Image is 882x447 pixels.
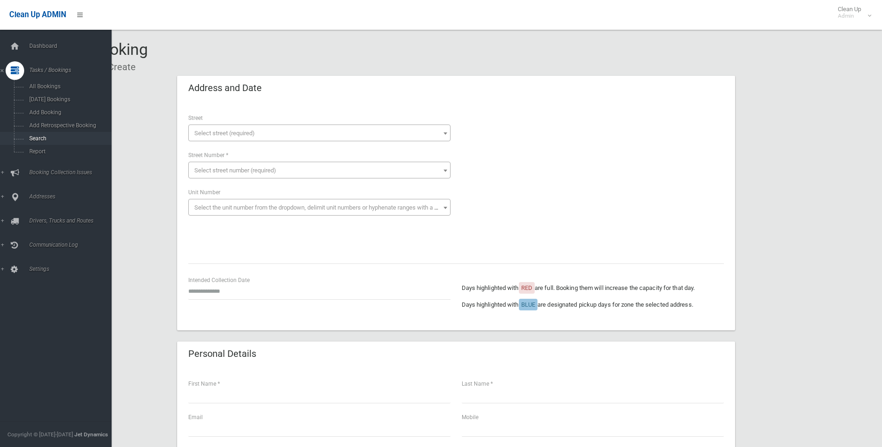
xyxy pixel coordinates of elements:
span: RED [521,284,532,291]
span: [DATE] Bookings [27,96,111,103]
span: Addresses [27,193,119,200]
span: Copyright © [DATE]-[DATE] [7,431,73,438]
span: Select street number (required) [194,167,276,174]
p: Days highlighted with are designated pickup days for zone the selected address. [462,299,724,310]
span: Report [27,148,111,155]
p: Days highlighted with are full. Booking them will increase the capacity for that day. [462,283,724,294]
span: Add Booking [27,109,111,116]
span: Tasks / Bookings [27,67,119,73]
span: Select the unit number from the dropdown, delimit unit numbers or hyphenate ranges with a comma [194,204,454,211]
span: All Bookings [27,83,111,90]
header: Address and Date [177,79,273,97]
span: Settings [27,266,119,272]
header: Personal Details [177,345,267,363]
span: BLUE [521,301,535,308]
small: Admin [838,13,861,20]
span: Booking Collection Issues [27,169,119,176]
span: Communication Log [27,242,119,248]
span: Search [27,135,111,142]
li: Create [101,59,136,76]
strong: Jet Dynamics [74,431,108,438]
span: Drivers, Trucks and Routes [27,217,119,224]
span: Dashboard [27,43,119,49]
span: Clean Up ADMIN [9,10,66,19]
span: Clean Up [833,6,870,20]
span: Add Retrospective Booking [27,122,111,129]
span: Select street (required) [194,130,255,137]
